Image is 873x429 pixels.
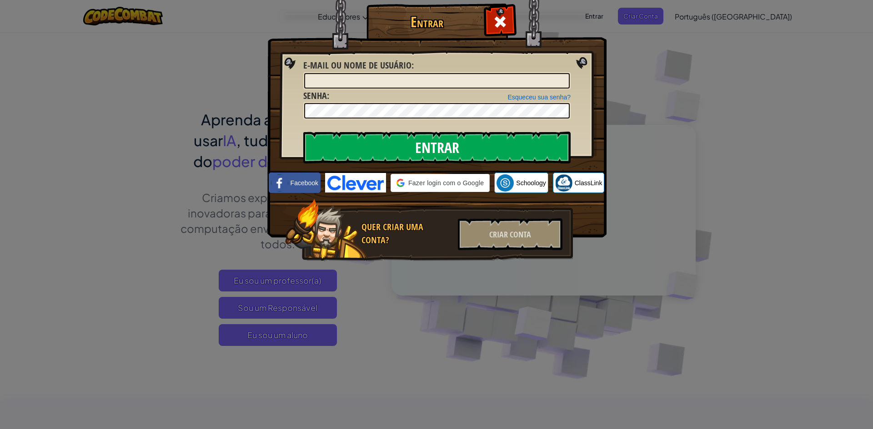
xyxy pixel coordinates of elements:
img: facebook_small.png [271,174,288,192]
font: Facebook [291,179,318,187]
font: ClassLink [575,179,602,187]
font: Quer criar uma conta? [361,221,423,246]
font: : [327,89,329,102]
input: Entrar [303,132,571,163]
img: schoology.png [497,174,514,192]
font: Schoology [516,179,546,187]
div: Fazer login com o Google [391,174,490,192]
a: Esqueceu sua senha? [507,94,571,101]
font: Entrar [411,12,443,32]
font: Senha [303,89,327,102]
img: classlink-logo-small.png [555,174,572,192]
font: E-mail ou nome de usuário [303,59,411,71]
font: : [411,59,414,71]
img: clever-logo-blue.png [325,173,386,192]
font: Criar Conta [489,229,531,240]
font: Fazer login com o Google [408,179,484,187]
